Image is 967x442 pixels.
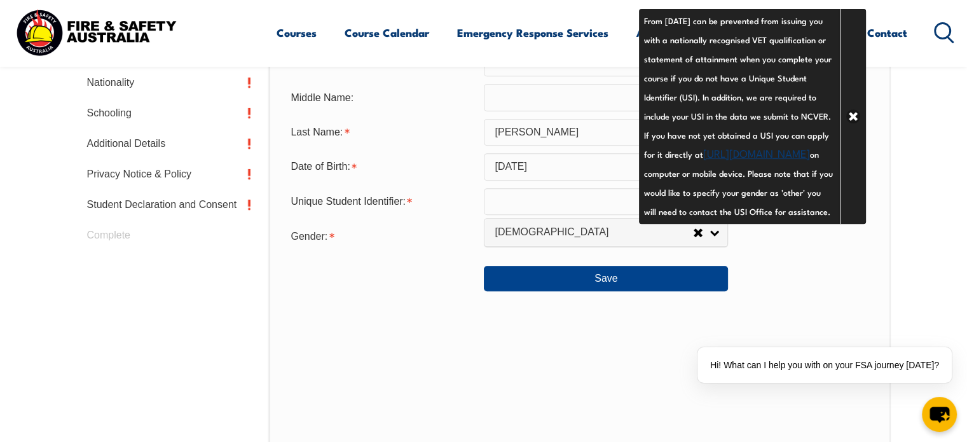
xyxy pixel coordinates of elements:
[636,16,683,50] a: About Us
[728,193,746,211] a: Info
[697,347,952,383] div: Hi! What can I help you with on your FSA journey [DATE]?
[77,128,263,159] a: Additional Details
[77,67,263,98] a: Nationality
[495,226,693,239] span: [DEMOGRAPHIC_DATA]
[457,16,608,50] a: Emergency Response Services
[291,231,327,242] span: Gender:
[280,223,484,248] div: Gender is required.
[703,145,810,160] a: [URL][DOMAIN_NAME]
[484,266,728,291] button: Save
[280,85,484,109] div: Middle Name:
[77,190,263,220] a: Student Declaration and Consent
[77,98,263,128] a: Schooling
[280,190,484,214] div: Unique Student Identifier is required.
[484,153,728,180] input: Select Date...
[280,120,484,144] div: Last Name is required.
[280,155,484,179] div: Date of Birth is required.
[484,188,728,215] input: 10 Characters no 1, 0, O or I
[728,158,746,176] a: Info
[767,16,839,50] a: Learner Portal
[77,159,263,190] a: Privacy Notice & Policy
[345,16,429,50] a: Course Calendar
[277,16,317,50] a: Courses
[840,9,866,224] a: Close
[922,397,957,432] button: chat-button
[867,16,907,50] a: Contact
[711,16,739,50] a: News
